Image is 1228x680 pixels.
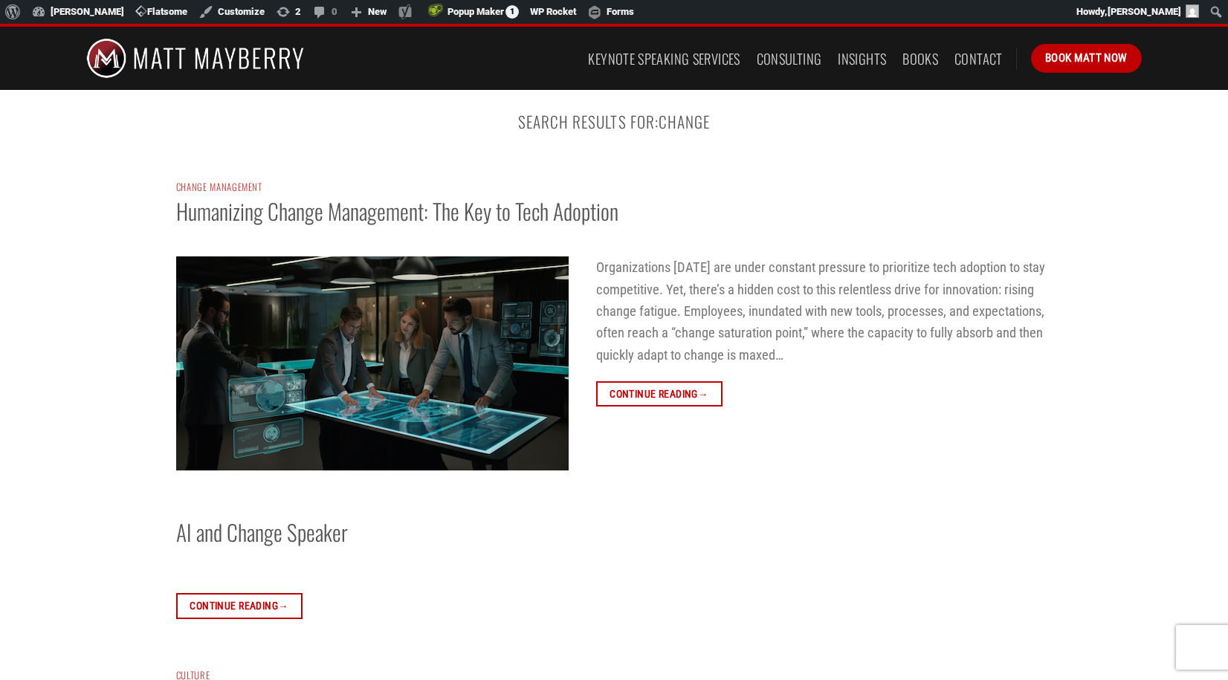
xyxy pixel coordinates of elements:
[505,5,519,19] span: 1
[1045,49,1128,67] span: Book Matt Now
[838,45,886,72] a: Insights
[1031,44,1142,72] a: Book Matt Now
[698,386,708,402] span: →
[176,516,348,548] a: AI and Change Speaker
[176,256,569,470] img: tech adoption
[588,45,740,72] a: Keynote Speaking Services
[176,180,262,194] a: Change Management
[954,45,1003,72] a: Contact
[86,112,1142,131] h1: Search Results for:
[176,593,303,619] a: Continue reading→
[902,45,938,72] a: Books
[176,256,1052,366] p: Organizations [DATE] are under constant pressure to prioritize tech adoption to stay competitive....
[596,381,723,407] a: Continue reading→
[757,45,822,72] a: Consulting
[278,598,288,614] span: →
[176,195,618,227] a: Humanizing Change Management: The Key to Tech Adoption
[86,27,304,90] img: Matt Mayberry
[1108,6,1181,17] span: [PERSON_NAME]
[659,110,710,133] span: change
